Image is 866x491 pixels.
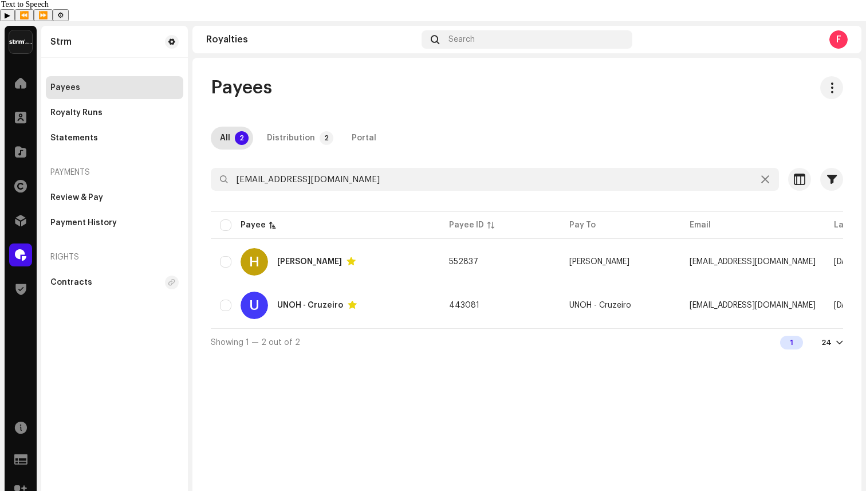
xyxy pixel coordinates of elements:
[569,258,629,266] span: Henrique Portugal
[235,131,249,145] p-badge: 2
[220,127,230,150] div: All
[449,258,478,266] span: 552837
[46,127,183,150] re-m-nav-item: Statements
[320,131,333,145] p-badge: 2
[15,9,34,21] button: Previous
[780,336,803,349] div: 1
[46,186,183,209] re-m-nav-item: Review & Pay
[448,35,475,44] span: Search
[241,219,266,231] div: Payee
[46,76,183,99] re-m-nav-item: Payees
[829,30,848,49] div: F
[9,30,32,53] img: 408b884b-546b-4518-8448-1008f9c76b02
[50,193,103,202] div: Review & Pay
[50,133,98,143] div: Statements
[211,339,300,347] span: Showing 1 — 2 out of 2
[821,338,832,347] div: 24
[834,301,858,309] span: Sep 2025
[50,37,72,46] div: Strm
[449,301,479,309] span: 443081
[211,168,779,191] input: Search
[277,258,342,266] div: Henrique Portugal
[50,278,92,287] div: Contracts
[50,108,103,117] div: Royalty Runs
[46,243,183,271] re-a-nav-header: Rights
[241,248,268,276] div: H
[46,101,183,124] re-m-nav-item: Royalty Runs
[46,211,183,234] re-m-nav-item: Payment History
[352,127,376,150] div: Portal
[46,271,183,294] re-m-nav-item: Contracts
[690,258,816,266] span: ahportugal@gmail.com
[50,83,80,92] div: Payees
[690,301,816,309] span: unohmusic@gmail.com
[211,76,272,99] span: Payees
[267,127,315,150] div: Distribution
[834,258,858,266] span: Sep 2025
[277,301,343,309] div: UNOH - Cruzeiro
[50,218,117,227] div: Payment History
[206,35,417,44] div: Royalties
[449,219,484,231] div: Payee ID
[569,301,631,309] span: UNOH - Cruzeiro
[241,292,268,319] div: U
[53,9,69,21] button: Settings
[46,159,183,186] re-a-nav-header: Payments
[34,9,53,21] button: Forward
